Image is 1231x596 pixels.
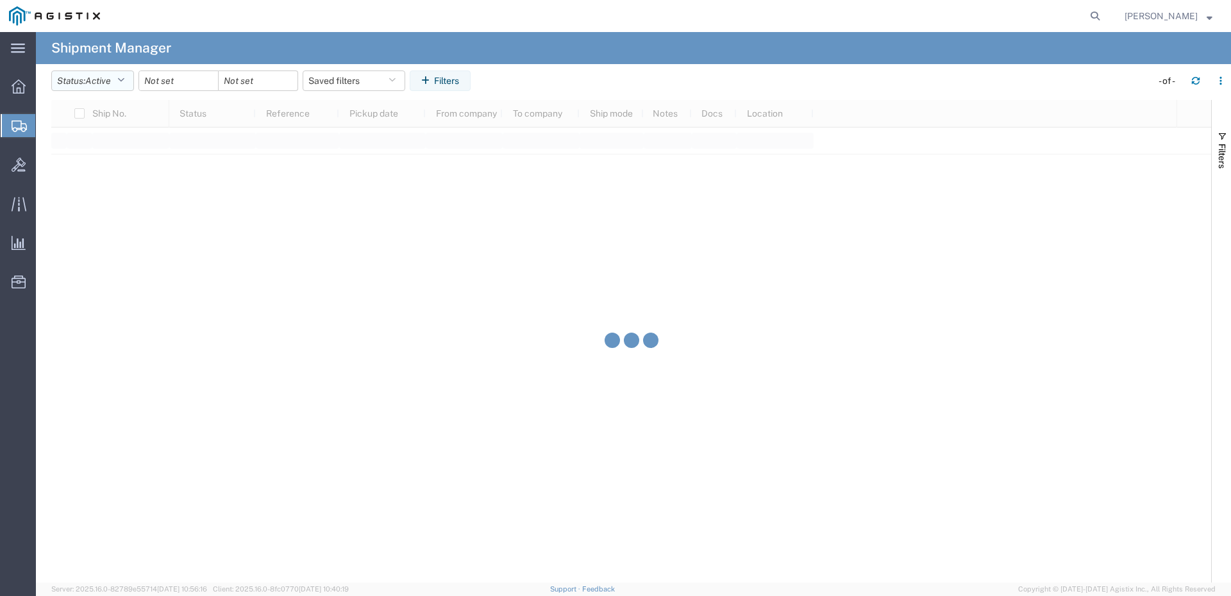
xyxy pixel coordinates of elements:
button: Filters [410,70,471,91]
button: [PERSON_NAME] [1124,8,1213,24]
a: Feedback [582,585,615,593]
h4: Shipment Manager [51,32,171,64]
span: Server: 2025.16.0-82789e55714 [51,585,207,593]
button: Saved filters [303,70,405,91]
span: [DATE] 10:56:16 [157,585,207,593]
input: Not set [139,71,218,90]
img: logo [9,6,100,26]
span: Client: 2025.16.0-8fc0770 [213,585,349,593]
span: [DATE] 10:40:19 [299,585,349,593]
div: - of - [1159,74,1181,88]
span: Stuart Packer [1125,9,1198,23]
span: Copyright © [DATE]-[DATE] Agistix Inc., All Rights Reserved [1018,584,1216,595]
span: Active [85,76,111,86]
span: Filters [1217,144,1227,169]
a: Support [550,585,582,593]
input: Not set [219,71,297,90]
button: Status:Active [51,70,134,91]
